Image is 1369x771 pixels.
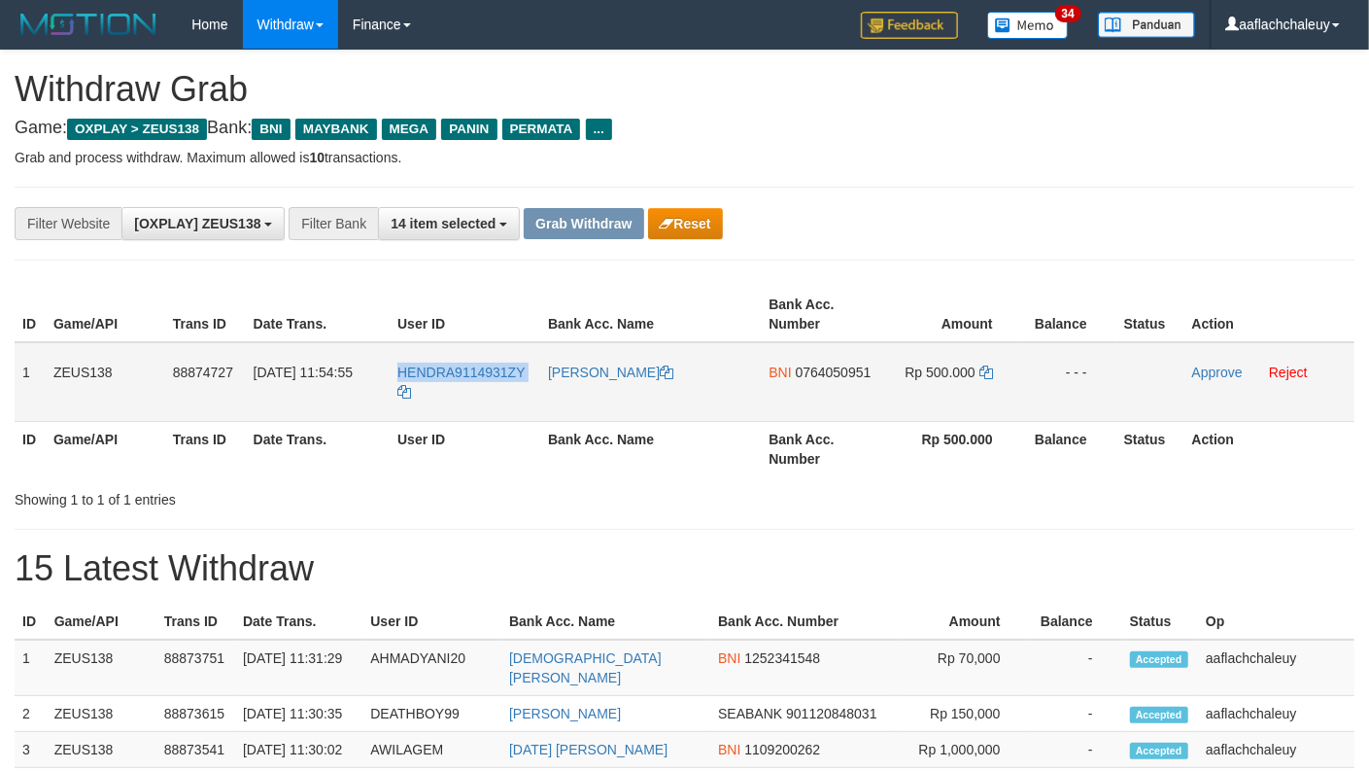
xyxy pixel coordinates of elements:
[1184,287,1354,342] th: Action
[156,696,235,732] td: 88873615
[254,365,353,380] span: [DATE] 11:54:55
[15,70,1354,109] h1: Withdraw Grab
[15,148,1354,167] p: Grab and process withdraw. Maximum allowed is transactions.
[134,216,260,231] span: [OXPLAY] ZEUS138
[1122,604,1198,640] th: Status
[156,732,235,768] td: 88873541
[1130,707,1188,723] span: Accepted
[905,365,975,380] span: Rp 500.000
[46,287,165,342] th: Game/API
[235,604,362,640] th: Date Trans.
[897,732,1030,768] td: Rp 1,000,000
[46,421,165,476] th: Game/API
[761,287,880,342] th: Bank Acc. Number
[718,650,740,666] span: BNI
[67,119,207,140] span: OXPLAY > ZEUS138
[235,696,362,732] td: [DATE] 11:30:35
[1055,5,1081,22] span: 34
[15,640,47,696] td: 1
[362,696,501,732] td: DEATHBOY99
[1022,342,1116,422] td: - - -
[397,365,525,400] a: HENDRA9114931ZY
[1098,12,1195,38] img: panduan.png
[15,549,1354,588] h1: 15 Latest Withdraw
[509,742,667,757] a: [DATE] [PERSON_NAME]
[15,421,46,476] th: ID
[173,365,233,380] span: 88874727
[710,604,897,640] th: Bank Acc. Number
[1030,696,1122,732] td: -
[1116,287,1184,342] th: Status
[1192,365,1243,380] a: Approve
[121,207,285,240] button: [OXPLAY] ZEUS138
[391,216,496,231] span: 14 item selected
[1198,640,1354,696] td: aaflachchaleuy
[1030,640,1122,696] td: -
[1269,365,1308,380] a: Reject
[786,706,876,721] span: Copy 901120848031 to clipboard
[979,365,993,380] a: Copy 500000 to clipboard
[744,650,820,666] span: Copy 1252341548 to clipboard
[502,119,581,140] span: PERMATA
[47,696,156,732] td: ZEUS138
[382,119,437,140] span: MEGA
[1130,743,1188,759] span: Accepted
[509,706,621,721] a: [PERSON_NAME]
[987,12,1069,39] img: Button%20Memo.svg
[15,732,47,768] td: 3
[1198,732,1354,768] td: aaflachchaleuy
[246,287,390,342] th: Date Trans.
[397,365,525,380] span: HENDRA9114931ZY
[648,208,723,239] button: Reset
[289,207,378,240] div: Filter Bank
[252,119,290,140] span: BNI
[897,640,1030,696] td: Rp 70,000
[15,10,162,39] img: MOTION_logo.png
[796,365,872,380] span: Copy 0764050951 to clipboard
[15,342,46,422] td: 1
[540,421,761,476] th: Bank Acc. Name
[362,640,501,696] td: AHMADYANI20
[441,119,496,140] span: PANIN
[548,365,673,380] a: [PERSON_NAME]
[744,742,820,757] span: Copy 1109200262 to clipboard
[586,119,612,140] span: ...
[47,640,156,696] td: ZEUS138
[378,207,520,240] button: 14 item selected
[15,119,1354,138] h4: Game: Bank:
[46,342,165,422] td: ZEUS138
[880,287,1022,342] th: Amount
[156,640,235,696] td: 88873751
[897,696,1030,732] td: Rp 150,000
[362,604,501,640] th: User ID
[15,207,121,240] div: Filter Website
[761,421,880,476] th: Bank Acc. Number
[1030,732,1122,768] td: -
[1022,421,1116,476] th: Balance
[165,421,246,476] th: Trans ID
[1116,421,1184,476] th: Status
[47,732,156,768] td: ZEUS138
[861,12,958,39] img: Feedback.jpg
[165,287,246,342] th: Trans ID
[15,604,47,640] th: ID
[390,287,540,342] th: User ID
[235,640,362,696] td: [DATE] 11:31:29
[1130,651,1188,668] span: Accepted
[1184,421,1354,476] th: Action
[718,742,740,757] span: BNI
[1030,604,1122,640] th: Balance
[1198,696,1354,732] td: aaflachchaleuy
[897,604,1030,640] th: Amount
[235,732,362,768] td: [DATE] 11:30:02
[309,150,325,165] strong: 10
[295,119,377,140] span: MAYBANK
[156,604,235,640] th: Trans ID
[15,482,556,509] div: Showing 1 to 1 of 1 entries
[769,365,791,380] span: BNI
[1022,287,1116,342] th: Balance
[1198,604,1354,640] th: Op
[509,650,662,685] a: [DEMOGRAPHIC_DATA][PERSON_NAME]
[501,604,710,640] th: Bank Acc. Name
[718,706,782,721] span: SEABANK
